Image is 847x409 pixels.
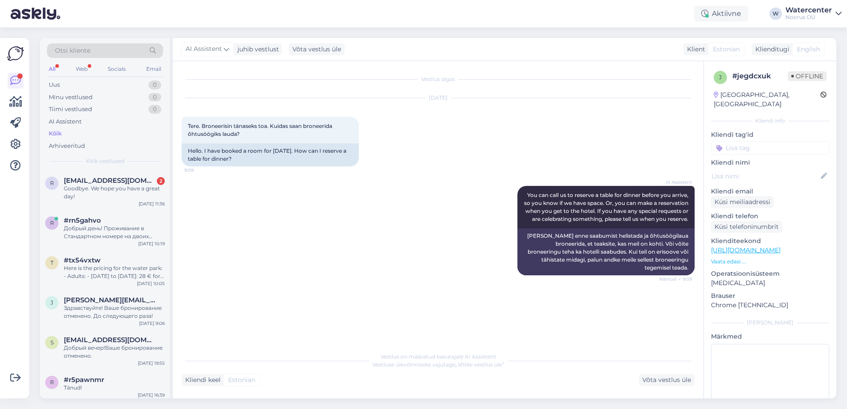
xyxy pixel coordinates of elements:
div: Здравствуйте! Ваше бронирование отменено. До следующего раза! [64,304,165,320]
div: AI Assistent [49,117,82,126]
div: 0 [148,93,161,102]
div: Vestlus algas [182,75,695,83]
div: Kliendi keel [182,375,221,385]
div: [DATE] 19:55 [138,360,165,367]
i: „Võtke vestlus üle” [455,361,504,368]
div: [PERSON_NAME] [711,319,829,327]
div: Minu vestlused [49,93,93,102]
span: Tere. Broneerisin tänaseks toa. Kuidas saan broneerida õhtusöögiks lauda? [188,123,334,137]
p: Kliendi tag'id [711,130,829,139]
div: [PERSON_NAME] enne saabumist helistada ja õhtusöögilaua broneerida, et teaksite, kas meil on koht... [517,228,695,275]
span: reet.viikholm@gmail.com [64,177,156,185]
div: [DATE] 16:39 [138,392,165,398]
span: #r5pawnmr [64,376,104,384]
div: Tänud! [64,384,165,392]
a: WatercenterNoorus OÜ [785,7,842,21]
span: You can call us to reserve a table for dinner before you arrive, so you know if we have space. Or... [524,192,690,222]
img: Askly Logo [7,45,24,62]
div: 0 [148,81,161,89]
div: Добрый день! Проживание в Стандартном номере на двоих будет стоить 345 евро/ 3 ночи. В стоимость ... [64,224,165,240]
div: [DATE] 10:19 [138,240,165,247]
span: Vestluse ülevõtmiseks vajutage [373,361,504,368]
p: Märkmed [711,332,829,341]
div: 2 [157,177,165,185]
span: jelenaparamonova@list.ru [64,296,156,304]
div: [DATE] 10:05 [137,280,165,287]
span: Estonian [228,375,255,385]
div: Watercenter [785,7,832,14]
div: Email [144,63,163,75]
div: Aktiivne [694,6,748,22]
span: j [51,299,53,306]
input: Lisa tag [711,141,829,154]
p: Kliendi telefon [711,212,829,221]
p: Chrome [TECHNICAL_ID] [711,301,829,310]
div: [DATE] 11:36 [139,201,165,207]
div: Goodbye. We hope you have a great day! [64,185,165,201]
a: [URL][DOMAIN_NAME] [711,246,781,254]
span: r [50,180,54,186]
span: Kõik vestlused [86,157,124,165]
div: [DATE] 9:06 [139,320,165,327]
div: 0 [148,105,161,114]
div: All [47,63,57,75]
span: Offline [788,71,827,81]
p: Brauser [711,291,829,301]
div: juhib vestlust [234,45,279,54]
div: Klient [684,45,705,54]
p: Klienditeekond [711,236,829,246]
div: Küsi meiliaadressi [711,196,774,208]
span: 9:09 [184,167,218,174]
div: Arhiveeritud [49,142,85,150]
span: AI Assistent [186,44,222,54]
div: Socials [106,63,128,75]
p: Kliendi nimi [711,158,829,167]
span: English [797,45,820,54]
p: Kliendi email [711,187,829,196]
div: Klienditugi [752,45,789,54]
div: Here is the pricing for the water park: - Adults: - [DATE] to [DATE]: 28 € for 4 hours - [DATE] a... [64,264,165,280]
p: Vaata edasi ... [711,258,829,266]
input: Lisa nimi [711,171,819,181]
span: Vestlus on määratud kasutajale AI Assistent [381,353,496,360]
span: svar4ik@inbox.ru [64,336,156,344]
div: Võta vestlus üle [639,374,695,386]
span: Estonian [713,45,740,54]
span: Nähtud ✓ 9:09 [659,276,692,282]
div: [GEOGRAPHIC_DATA], [GEOGRAPHIC_DATA] [714,90,820,109]
span: AI Assistent [659,179,692,185]
div: Uus [49,81,60,89]
div: Добрый вечер!Ваше бронирование отменено. [64,344,165,360]
span: #tx54vxtw [64,256,101,264]
p: Operatsioonisüsteem [711,269,829,278]
div: Kliendi info [711,117,829,125]
p: [MEDICAL_DATA] [711,278,829,288]
div: Kõik [49,129,62,138]
span: Otsi kliente [55,46,90,55]
div: Hello. I have booked a room for [DATE]. How can I reserve a table for dinner? [182,143,359,166]
div: Küsi telefoninumbrit [711,221,782,233]
div: Tiimi vestlused [49,105,92,114]
span: r [50,220,54,226]
span: t [51,259,54,266]
span: s [51,339,54,346]
span: j [719,74,722,81]
div: Noorus OÜ [785,14,832,21]
span: #rn5gahvo [64,216,101,224]
div: Web [74,63,89,75]
span: r [50,379,54,386]
div: Võta vestlus üle [289,43,345,55]
div: [DATE] [182,94,695,102]
div: # jegdcxuk [732,71,788,81]
div: W [769,8,782,20]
